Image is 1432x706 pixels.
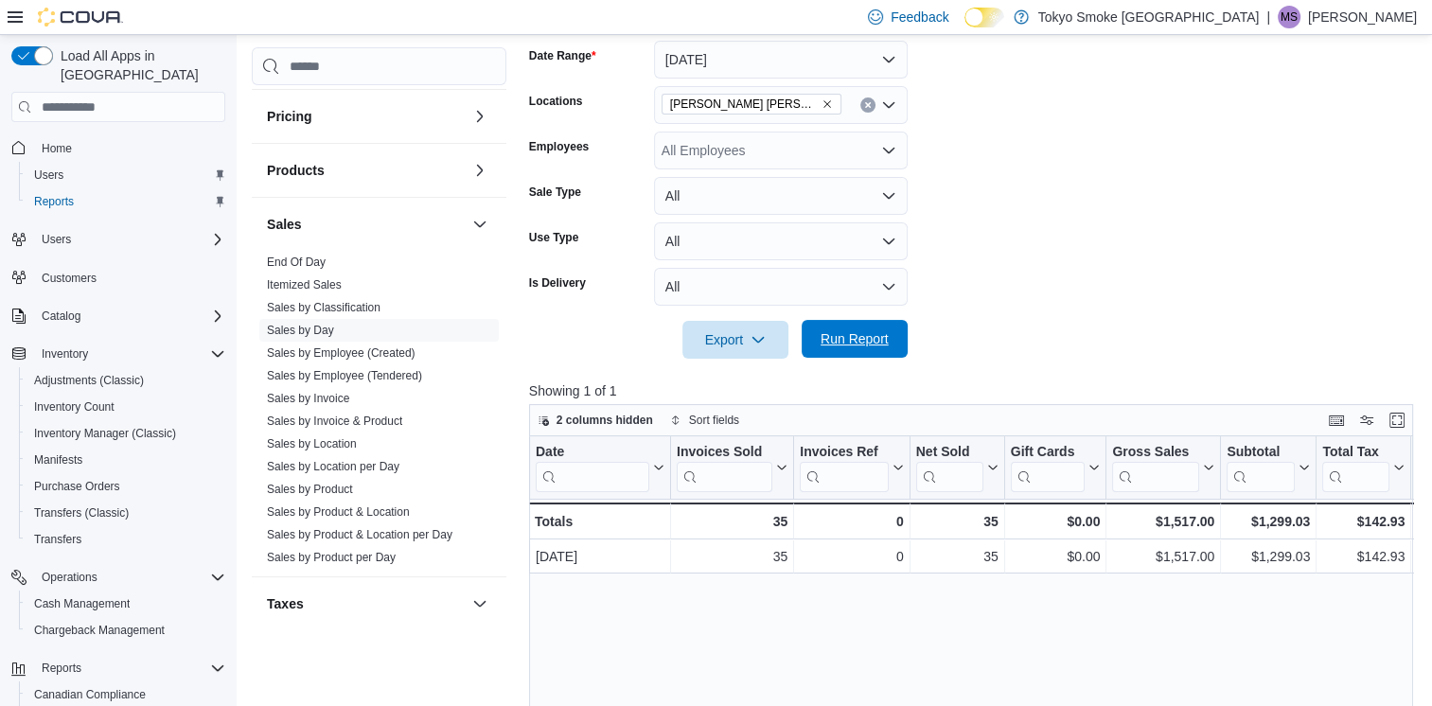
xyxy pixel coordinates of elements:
[891,8,948,26] span: Feedback
[1325,409,1348,432] button: Keyboard shortcuts
[27,592,225,615] span: Cash Management
[34,305,225,327] span: Catalog
[34,266,225,290] span: Customers
[34,194,74,209] span: Reports
[27,475,128,498] a: Purchase Orders
[34,479,120,494] span: Purchase Orders
[800,444,903,492] button: Invoices Ref
[1266,6,1270,28] p: |
[267,107,311,126] h3: Pricing
[267,505,410,519] a: Sales by Product & Location
[663,409,747,432] button: Sort fields
[19,394,233,420] button: Inventory Count
[27,190,225,213] span: Reports
[1227,444,1295,492] div: Subtotal
[1011,545,1101,568] div: $0.00
[27,164,71,186] a: Users
[34,532,81,547] span: Transfers
[27,422,184,445] a: Inventory Manager (Classic)
[27,683,153,706] a: Canadian Compliance
[27,396,122,418] a: Inventory Count
[1322,444,1389,492] div: Total Tax
[34,343,225,365] span: Inventory
[267,300,380,315] span: Sales by Classification
[822,98,833,110] button: Remove Melville Prince William from selection in this group
[19,367,233,394] button: Adjustments (Classic)
[27,449,90,471] a: Manifests
[654,177,908,215] button: All
[34,596,130,611] span: Cash Management
[19,162,233,188] button: Users
[267,550,396,565] span: Sales by Product per Day
[529,139,589,154] label: Employees
[267,415,402,428] a: Sales by Invoice & Product
[27,369,151,392] a: Adjustments (Classic)
[34,168,63,183] span: Users
[1308,6,1417,28] p: [PERSON_NAME]
[800,510,903,533] div: 0
[4,564,233,591] button: Operations
[27,592,137,615] a: Cash Management
[267,483,353,496] a: Sales by Product
[915,444,982,462] div: Net Sold
[4,655,233,681] button: Reports
[267,436,357,451] span: Sales by Location
[1112,444,1199,462] div: Gross Sales
[19,500,233,526] button: Transfers (Classic)
[42,309,80,324] span: Catalog
[800,444,888,462] div: Invoices Ref
[1112,444,1199,492] div: Gross Sales
[1010,444,1085,492] div: Gift Card Sales
[19,617,233,644] button: Chargeback Management
[42,141,72,156] span: Home
[27,502,136,524] a: Transfers (Classic)
[267,437,357,450] a: Sales by Location
[529,275,586,291] label: Is Delivery
[38,8,123,26] img: Cova
[53,46,225,84] span: Load All Apps in [GEOGRAPHIC_DATA]
[34,267,104,290] a: Customers
[915,444,998,492] button: Net Sold
[27,449,225,471] span: Manifests
[1322,545,1405,568] div: $142.93
[27,475,225,498] span: Purchase Orders
[1227,510,1310,533] div: $1,299.03
[34,228,225,251] span: Users
[19,188,233,215] button: Reports
[267,551,396,564] a: Sales by Product per Day
[1010,444,1100,492] button: Gift Cards
[1038,6,1260,28] p: Tokyo Smoke [GEOGRAPHIC_DATA]
[267,345,415,361] span: Sales by Employee (Created)
[1355,409,1378,432] button: Display options
[27,528,225,551] span: Transfers
[34,135,225,159] span: Home
[677,444,772,492] div: Invoices Sold
[267,482,353,497] span: Sales by Product
[915,444,982,492] div: Net Sold
[4,341,233,367] button: Inventory
[34,657,225,680] span: Reports
[468,159,491,182] button: Products
[1112,545,1214,568] div: $1,517.00
[689,413,739,428] span: Sort fields
[1278,6,1300,28] div: Melissa Simon
[881,97,896,113] button: Open list of options
[19,447,233,473] button: Manifests
[267,215,465,234] button: Sales
[267,594,304,613] h3: Taxes
[34,426,176,441] span: Inventory Manager (Classic)
[267,391,349,406] span: Sales by Invoice
[267,459,399,474] span: Sales by Location per Day
[1227,444,1310,492] button: Subtotal
[916,545,999,568] div: 35
[964,8,1004,27] input: Dark Mode
[267,256,326,269] a: End Of Day
[468,105,491,128] button: Pricing
[42,661,81,676] span: Reports
[964,27,965,28] span: Dark Mode
[1386,409,1408,432] button: Enter fullscreen
[267,323,334,338] span: Sales by Day
[536,444,649,492] div: Date
[267,346,415,360] a: Sales by Employee (Created)
[662,94,841,115] span: Melville Prince William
